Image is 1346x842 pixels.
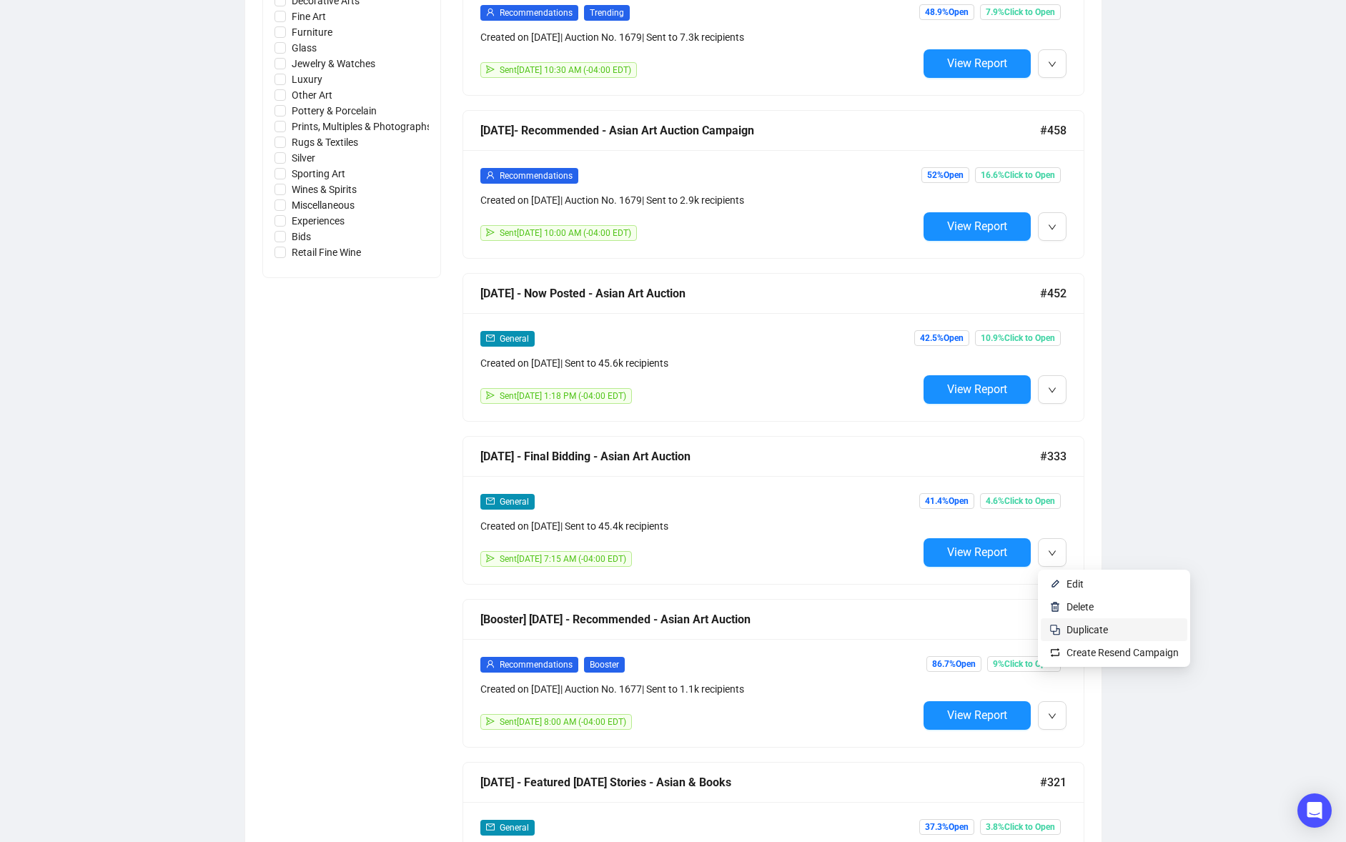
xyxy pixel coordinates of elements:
[1049,601,1061,613] img: svg+xml;base64,PHN2ZyB4bWxucz0iaHR0cDovL3d3dy53My5vcmcvMjAwMC9zdmciIHhtbG5zOnhsaW5rPSJodHRwOi8vd3...
[1067,578,1084,590] span: Edit
[286,24,338,40] span: Furniture
[486,823,495,831] span: mail
[947,56,1007,70] span: View Report
[286,213,350,229] span: Experiences
[919,819,974,835] span: 37.3% Open
[480,284,1040,302] div: [DATE] - Now Posted - Asian Art Auction
[1049,647,1061,658] img: retweet.svg
[1067,624,1108,635] span: Duplicate
[486,660,495,668] span: user
[919,493,974,509] span: 41.4% Open
[980,4,1061,20] span: 7.9% Click to Open
[975,330,1061,346] span: 10.9% Click to Open
[1067,601,1094,613] span: Delete
[486,65,495,74] span: send
[462,273,1084,422] a: [DATE] - Now Posted - Asian Art Auction#452mailGeneralCreated on [DATE]| Sent to 45.6k recipients...
[500,228,631,238] span: Sent [DATE] 10:00 AM (-04:00 EDT)
[286,119,437,134] span: Prints, Multiples & Photographs
[480,610,1040,628] div: [Booster] [DATE] - Recommended - Asian Art Auction
[975,167,1061,183] span: 16.6% Click to Open
[286,40,322,56] span: Glass
[286,9,332,24] span: Fine Art
[480,773,1040,791] div: [DATE] - Featured [DATE] Stories - Asian & Books
[1049,624,1061,635] img: svg+xml;base64,PHN2ZyB4bWxucz0iaHR0cDovL3d3dy53My5vcmcvMjAwMC9zdmciIHdpZHRoPSIyNCIgaGVpZ2h0PSIyNC...
[286,244,367,260] span: Retail Fine Wine
[500,823,529,833] span: General
[286,71,328,87] span: Luxury
[286,103,382,119] span: Pottery & Porcelain
[480,122,1040,139] div: [DATE]- Recommended - Asian Art Auction Campaign
[486,171,495,179] span: user
[286,56,381,71] span: Jewelry & Watches
[486,391,495,400] span: send
[1048,712,1056,720] span: down
[1048,386,1056,395] span: down
[1067,647,1179,658] span: Create Resend Campaign
[480,681,918,697] div: Created on [DATE] | Auction No. 1677 | Sent to 1.1k recipients
[486,497,495,505] span: mail
[480,355,918,371] div: Created on [DATE] | Sent to 45.6k recipients
[914,330,969,346] span: 42.5% Open
[924,212,1031,241] button: View Report
[500,334,529,344] span: General
[286,197,360,213] span: Miscellaneous
[500,717,626,727] span: Sent [DATE] 8:00 AM (-04:00 EDT)
[500,391,626,401] span: Sent [DATE] 1:18 PM (-04:00 EDT)
[1048,60,1056,69] span: down
[500,65,631,75] span: Sent [DATE] 10:30 AM (-04:00 EDT)
[947,219,1007,233] span: View Report
[486,228,495,237] span: send
[1048,223,1056,232] span: down
[584,657,625,673] span: Booster
[480,192,918,208] div: Created on [DATE] | Auction No. 1679 | Sent to 2.9k recipients
[1040,284,1067,302] span: #452
[924,49,1031,78] button: View Report
[926,656,981,672] span: 86.7% Open
[500,497,529,507] span: General
[919,4,974,20] span: 48.9% Open
[486,717,495,725] span: send
[921,167,969,183] span: 52% Open
[462,599,1084,748] a: [Booster] [DATE] - Recommended - Asian Art Auction#328userRecommendationsBoosterCreated on [DATE]...
[462,110,1084,259] a: [DATE]- Recommended - Asian Art Auction Campaign#458userRecommendationsCreated on [DATE]| Auction...
[947,382,1007,396] span: View Report
[584,5,630,21] span: Trending
[486,8,495,16] span: user
[1048,549,1056,558] span: down
[500,554,626,564] span: Sent [DATE] 7:15 AM (-04:00 EDT)
[480,518,918,534] div: Created on [DATE] | Sent to 45.4k recipients
[1297,793,1332,828] div: Open Intercom Messenger
[486,554,495,563] span: send
[500,171,573,181] span: Recommendations
[947,545,1007,559] span: View Report
[1040,773,1067,791] span: #321
[286,150,321,166] span: Silver
[286,182,362,197] span: Wines & Spirits
[286,229,317,244] span: Bids
[480,29,918,45] div: Created on [DATE] | Auction No. 1679 | Sent to 7.3k recipients
[500,8,573,18] span: Recommendations
[924,375,1031,404] button: View Report
[286,166,351,182] span: Sporting Art
[500,660,573,670] span: Recommendations
[924,701,1031,730] button: View Report
[462,436,1084,585] a: [DATE] - Final Bidding - Asian Art Auction#333mailGeneralCreated on [DATE]| Sent to 45.4k recipie...
[924,538,1031,567] button: View Report
[480,447,1040,465] div: [DATE] - Final Bidding - Asian Art Auction
[286,87,338,103] span: Other Art
[486,334,495,342] span: mail
[286,134,364,150] span: Rugs & Textiles
[980,819,1061,835] span: 3.8% Click to Open
[980,493,1061,509] span: 4.6% Click to Open
[1040,447,1067,465] span: #333
[1049,578,1061,590] img: svg+xml;base64,PHN2ZyB4bWxucz0iaHR0cDovL3d3dy53My5vcmcvMjAwMC9zdmciIHhtbG5zOnhsaW5rPSJodHRwOi8vd3...
[947,708,1007,722] span: View Report
[1040,122,1067,139] span: #458
[987,656,1061,672] span: 9% Click to Open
